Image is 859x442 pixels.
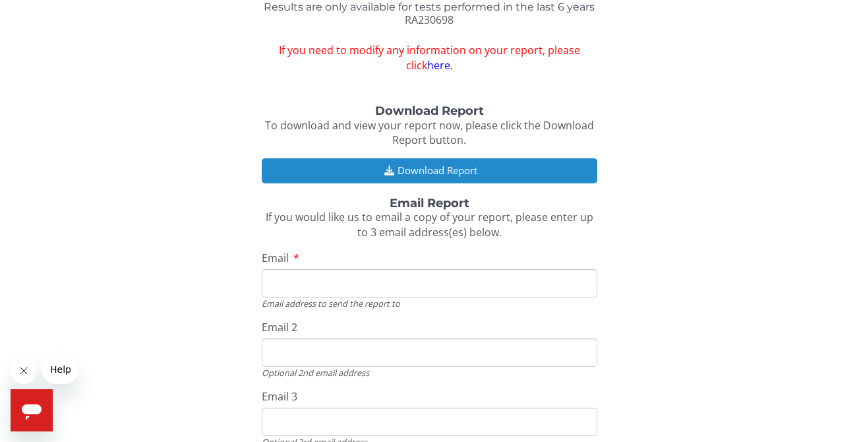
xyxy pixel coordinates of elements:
[262,43,597,73] span: If you need to modify any information on your report, please click
[262,158,597,183] button: Download Report
[11,389,53,431] iframe: Button to launch messaging window
[427,58,453,73] a: here.
[266,210,593,239] span: If you would like us to email a copy of your report, please enter up to 3 email address(es) below.
[390,196,469,210] strong: Email Report
[262,251,289,265] span: Email
[42,355,78,384] iframe: Message from company
[375,104,484,118] strong: Download Report
[405,13,454,27] span: RA230698
[262,1,597,13] h4: Results are only available for tests performed in the last 6 years
[265,118,594,148] span: To download and view your report now, please click the Download Report button.
[262,389,297,404] span: Email 3
[11,358,37,384] iframe: Close message
[262,367,597,379] div: Optional 2nd email address
[262,320,297,334] span: Email 2
[262,298,597,309] div: Email address to send the report to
